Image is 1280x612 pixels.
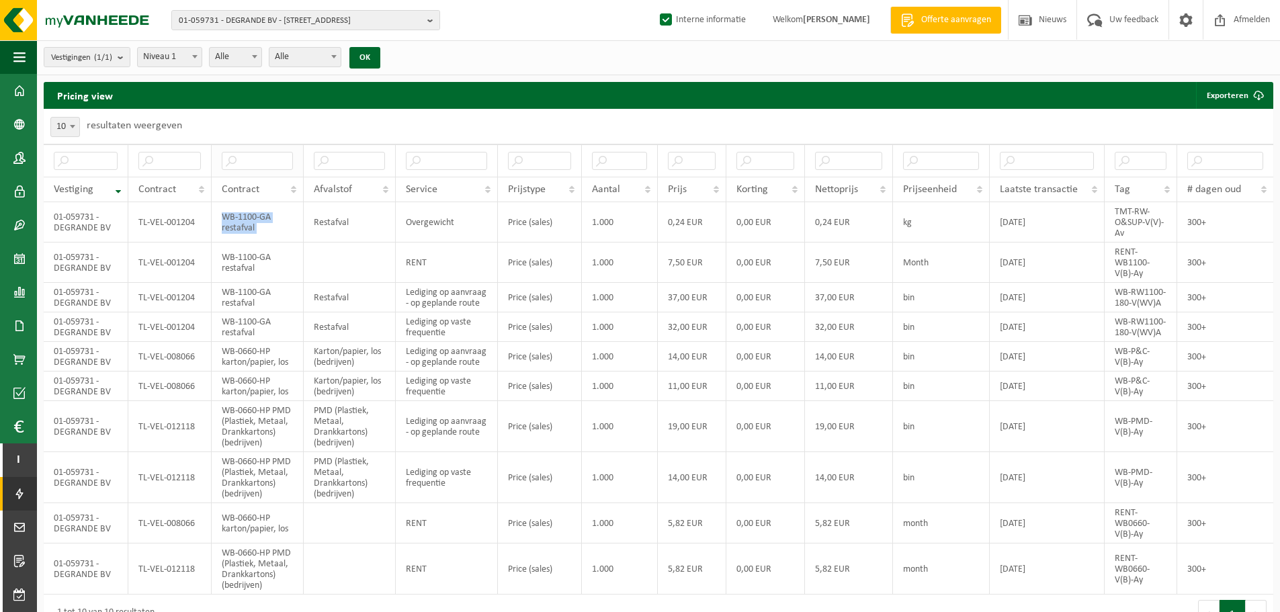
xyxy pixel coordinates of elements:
[138,48,202,67] span: Niveau 1
[658,543,726,595] td: 5,82 EUR
[304,202,396,243] td: restafval
[128,503,212,543] td: TL-VEL-008066
[396,283,498,312] td: Lediging op aanvraag - op geplande route
[269,47,341,67] span: Alle
[128,342,212,371] td: TL-VEL-008066
[304,342,396,371] td: karton/papier, los (bedrijven)
[1105,283,1177,312] td: WB-RW1100-180-V(WV)A
[582,243,658,283] td: 1.000
[582,371,658,401] td: 1.000
[990,312,1105,342] td: [DATE]
[658,401,726,452] td: 19,00 EUR
[893,543,990,595] td: month
[304,371,396,401] td: karton/papier, los (bedrijven)
[44,452,128,503] td: 01-059731 - DEGRANDE BV
[1105,371,1177,401] td: WB-P&C-V(B)-Ay
[498,312,582,342] td: Price (sales)
[44,312,128,342] td: 01-059731 - DEGRANDE BV
[893,503,990,543] td: month
[582,503,658,543] td: 1.000
[212,452,304,503] td: WB-0660-HP PMD (Plastiek, Metaal, Drankkartons) (bedrijven)
[658,503,726,543] td: 5,82 EUR
[128,452,212,503] td: TL-VEL-012118
[212,283,304,312] td: WB-1100-GA restafval
[582,452,658,503] td: 1.000
[396,243,498,283] td: RENT
[212,371,304,401] td: WB-0660-HP karton/papier, los
[1105,452,1177,503] td: WB-PMD-V(B)-Ay
[815,184,858,195] span: Nettoprijs
[209,47,262,67] span: Alle
[658,202,726,243] td: 0,24 EUR
[51,118,79,136] span: 10
[582,312,658,342] td: 1.000
[658,371,726,401] td: 11,00 EUR
[171,10,440,30] button: 01-059731 - DEGRANDE BV - [STREET_ADDRESS]
[1105,401,1177,452] td: WB-PMD-V(B)-Ay
[726,503,805,543] td: 0,00 EUR
[918,13,994,27] span: Offerte aanvragen
[13,443,24,477] span: I
[498,371,582,401] td: Price (sales)
[990,503,1105,543] td: [DATE]
[1177,371,1273,401] td: 300+
[726,543,805,595] td: 0,00 EUR
[396,312,498,342] td: Lediging op vaste frequentie
[44,243,128,283] td: 01-059731 - DEGRANDE BV
[893,243,990,283] td: Month
[990,371,1105,401] td: [DATE]
[1105,543,1177,595] td: RENT-WB0660-V(B)-Ay
[212,401,304,452] td: WB-0660-HP PMD (Plastiek, Metaal, Drankkartons) (bedrijven)
[805,283,893,312] td: 37,00 EUR
[1177,401,1273,452] td: 300+
[304,283,396,312] td: restafval
[1177,312,1273,342] td: 300+
[1177,543,1273,595] td: 300+
[212,543,304,595] td: WB-0660-HP PMD (Plastiek, Metaal, Drankkartons) (bedrijven)
[893,401,990,452] td: bin
[304,452,396,503] td: PMD (Plastiek, Metaal, Drankkartons) (bedrijven)
[658,452,726,503] td: 14,00 EUR
[498,401,582,452] td: Price (sales)
[726,342,805,371] td: 0,00 EUR
[44,283,128,312] td: 01-059731 - DEGRANDE BV
[990,283,1105,312] td: [DATE]
[44,401,128,452] td: 01-059731 - DEGRANDE BV
[269,48,341,67] span: Alle
[396,503,498,543] td: RENT
[1177,452,1273,503] td: 300+
[44,543,128,595] td: 01-059731 - DEGRANDE BV
[212,503,304,543] td: WB-0660-HP karton/papier, los
[893,452,990,503] td: bin
[805,371,893,401] td: 11,00 EUR
[726,371,805,401] td: 0,00 EUR
[893,371,990,401] td: bin
[128,401,212,452] td: TL-VEL-012118
[212,243,304,283] td: WB-1100-GA restafval
[990,401,1105,452] td: [DATE]
[582,401,658,452] td: 1.000
[668,184,687,195] span: Prijs
[582,202,658,243] td: 1.000
[658,342,726,371] td: 14,00 EUR
[805,503,893,543] td: 5,82 EUR
[314,184,352,195] span: Afvalstof
[498,202,582,243] td: Price (sales)
[1196,82,1272,109] button: Exporteren
[903,184,957,195] span: Prijseenheid
[137,47,202,67] span: Niveau 1
[349,47,380,69] button: OK
[726,283,805,312] td: 0,00 EUR
[990,543,1105,595] td: [DATE]
[805,342,893,371] td: 14,00 EUR
[179,11,422,31] span: 01-059731 - DEGRANDE BV - [STREET_ADDRESS]
[304,401,396,452] td: PMD (Plastiek, Metaal, Drankkartons) (bedrijven)
[304,312,396,342] td: restafval
[990,243,1105,283] td: [DATE]
[128,283,212,312] td: TL-VEL-001204
[50,117,80,137] span: 10
[87,120,182,131] label: resultaten weergeven
[726,452,805,503] td: 0,00 EUR
[498,342,582,371] td: Price (sales)
[396,401,498,452] td: Lediging op aanvraag - op geplande route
